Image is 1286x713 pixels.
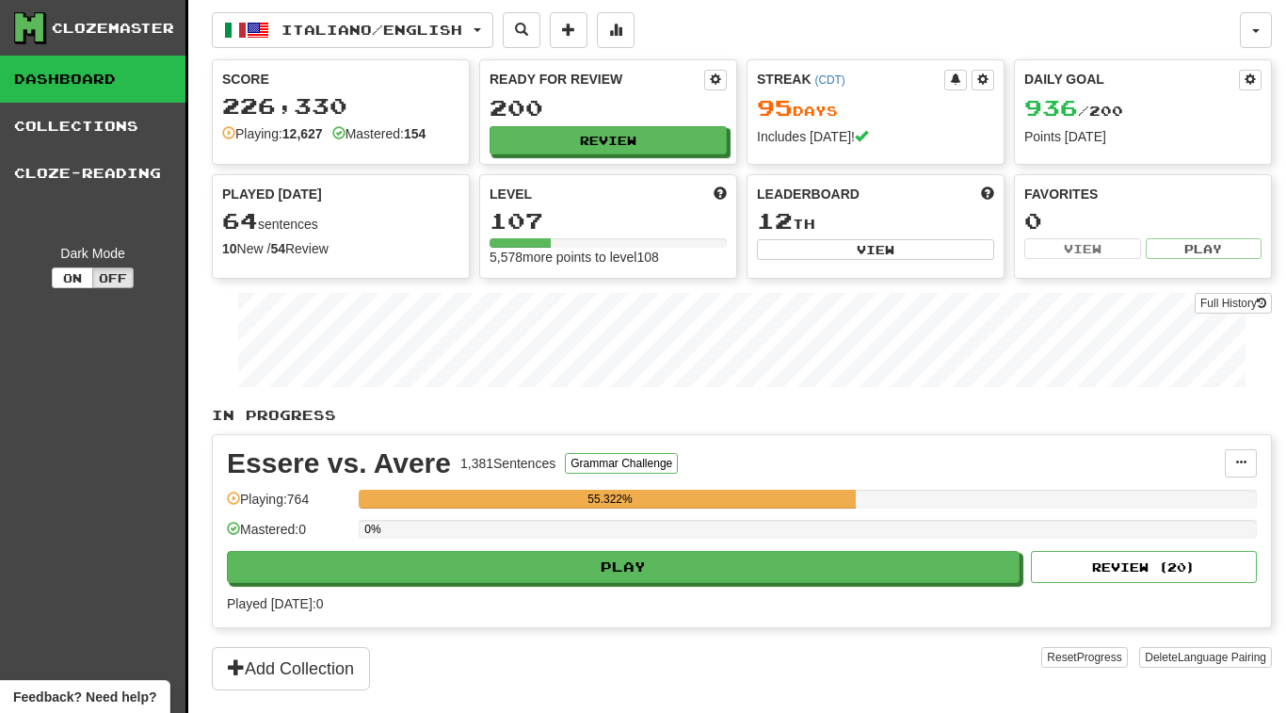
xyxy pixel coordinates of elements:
div: 0 [1024,209,1262,233]
button: Italiano/English [212,12,493,48]
div: Dark Mode [14,244,171,263]
div: Daily Goal [1024,70,1239,90]
span: Open feedback widget [13,688,156,706]
div: Streak [757,70,944,89]
div: sentences [222,209,459,234]
button: Search sentences [503,12,540,48]
button: Play [227,551,1020,583]
strong: 154 [404,126,426,141]
p: In Progress [212,406,1272,425]
span: 936 [1024,94,1078,121]
a: (CDT) [814,73,844,87]
div: 107 [490,209,727,233]
button: ResetProgress [1041,647,1127,668]
div: 55.322% [364,490,856,509]
button: Review (20) [1031,551,1257,583]
a: Full History [1195,293,1272,314]
span: Language Pairing [1178,651,1266,664]
div: Points [DATE] [1024,127,1262,146]
div: Mastered: 0 [227,520,349,551]
div: Favorites [1024,185,1262,203]
button: View [1024,238,1141,259]
button: DeleteLanguage Pairing [1139,647,1272,668]
button: Off [92,267,134,288]
span: 95 [757,94,793,121]
span: Italiano / English [281,22,462,38]
div: 226,330 [222,94,459,118]
span: Leaderboard [757,185,860,203]
span: Score more points to level up [714,185,727,203]
div: Ready for Review [490,70,704,89]
strong: 10 [222,241,237,256]
div: Playing: 764 [227,490,349,521]
span: / 200 [1024,103,1123,119]
div: 5,578 more points to level 108 [490,248,727,267]
div: Mastered: [332,124,426,143]
div: Clozemaster [52,19,174,38]
span: Progress [1077,651,1122,664]
div: New / Review [222,239,459,258]
button: Grammar Challenge [565,453,678,474]
button: Add sentence to collection [550,12,587,48]
div: th [757,209,994,234]
button: Play [1146,238,1262,259]
span: Played [DATE] [222,185,322,203]
div: 200 [490,96,727,120]
div: Day s [757,96,994,121]
strong: 54 [270,241,285,256]
span: Played [DATE]: 0 [227,596,323,611]
div: Playing: [222,124,323,143]
div: Essere vs. Avere [227,449,451,478]
button: View [757,239,994,260]
button: Add Collection [212,647,370,690]
div: Includes [DATE]! [757,127,994,146]
strong: 12,627 [282,126,323,141]
span: Level [490,185,532,203]
span: This week in points, UTC [981,185,994,203]
div: Score [222,70,459,89]
button: Review [490,126,727,154]
button: On [52,267,93,288]
span: 64 [222,207,258,234]
button: More stats [597,12,635,48]
div: 1,381 Sentences [460,454,555,473]
span: 12 [757,207,793,234]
